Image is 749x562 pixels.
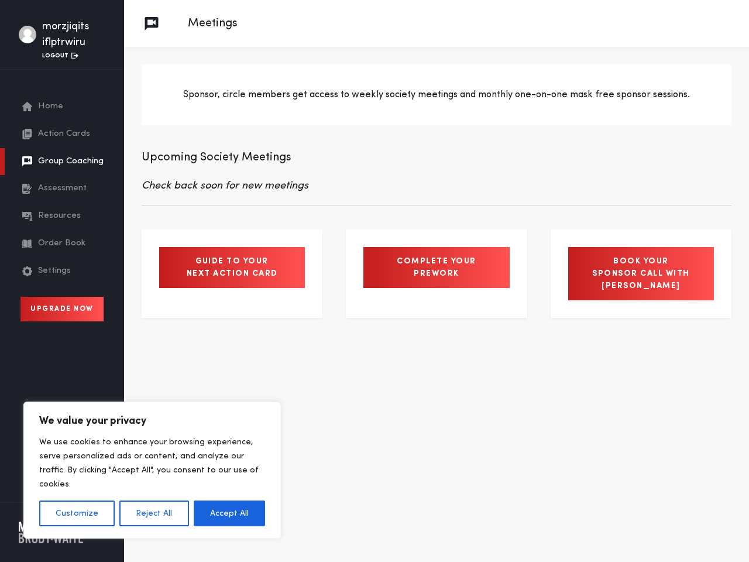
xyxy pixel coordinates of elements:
a: Home [22,93,106,121]
a: Resources [22,203,106,230]
span: Home [38,100,63,114]
span: Group Coaching [38,155,104,169]
p: Meetings [176,15,238,32]
div: morzjiqits iflptrwiru [42,19,105,50]
a: Settings [22,258,106,285]
p: Sponsor, circle members get access to weekly society meetings and monthly one-on-one mask free sp... [165,88,708,102]
span: Action Cards [38,128,90,141]
span: Assessment [38,182,87,196]
a: Group Coaching [22,148,106,176]
div: We value your privacy [23,402,281,539]
a: Order Book [22,230,106,258]
a: Guide to your next Action Card [159,247,305,288]
a: Upgrade Now [20,297,104,321]
button: Reject All [119,501,188,526]
button: Customize [39,501,115,526]
em: Check back soon for new meetings [142,180,308,191]
button: Accept All [194,501,265,526]
span: Order Book [38,237,85,251]
a: Assessment [22,175,106,203]
a: Complete your Prework [363,247,509,288]
a: Book your Sponsor call with [PERSON_NAME] [568,247,714,300]
p: We value your privacy [39,414,265,428]
a: Logout [42,53,78,59]
a: Action Cards [22,121,106,148]
span: Settings [38,265,71,278]
span: Resources [38,210,81,223]
p: We use cookies to enhance your browsing experience, serve personalized ads or content, and analyz... [39,435,265,491]
p: Upcoming Society Meetings [142,149,731,166]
